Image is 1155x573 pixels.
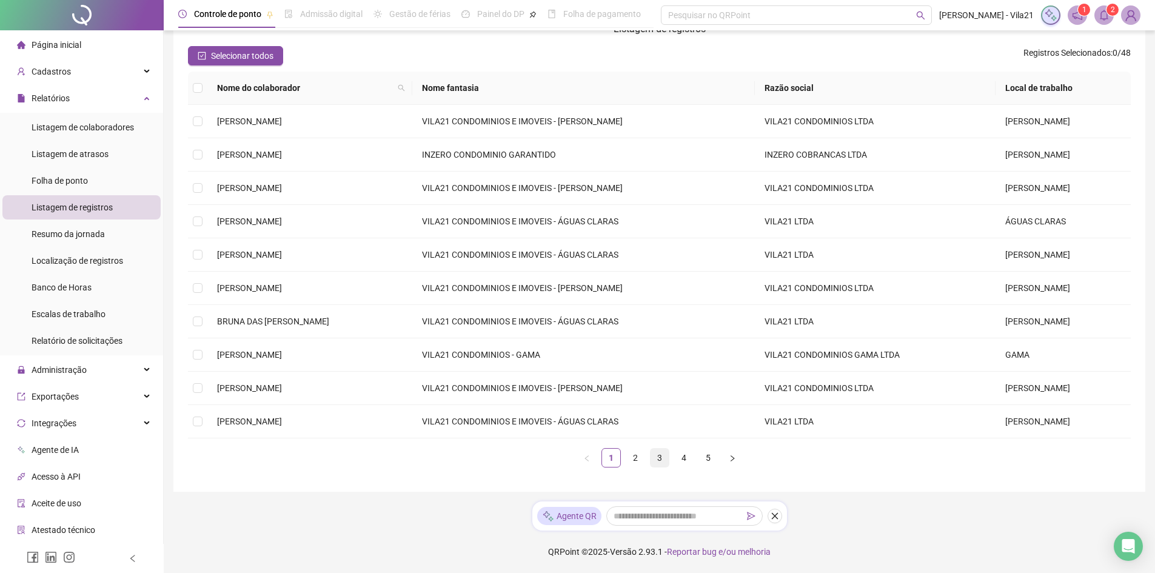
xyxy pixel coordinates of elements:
span: [PERSON_NAME] [217,250,282,260]
td: VILA21 LTDA [755,238,996,272]
td: VILA21 CONDOMINIOS E IMOVEIS - [PERSON_NAME] [412,272,755,305]
span: send [747,512,755,520]
button: left [577,448,597,467]
td: VILA21 CONDOMINIOS LTDA [755,372,996,405]
span: BRUNA DAS [PERSON_NAME] [217,317,329,326]
td: [PERSON_NAME] [996,272,1131,305]
span: 1 [1082,5,1086,14]
img: sparkle-icon.fc2bf0ac1784a2077858766a79e2daf3.svg [1044,8,1057,22]
span: api [17,472,25,481]
td: [PERSON_NAME] [996,405,1131,438]
img: sparkle-icon.fc2bf0ac1784a2077858766a79e2daf3.svg [542,510,554,523]
span: audit [17,499,25,508]
span: Banco de Horas [32,283,92,292]
td: VILA21 LTDA [755,405,996,438]
td: VILA21 CONDOMINIOS E IMOVEIS - ÁGUAS CLARAS [412,205,755,238]
span: notification [1072,10,1083,21]
a: 5 [699,449,717,467]
span: [PERSON_NAME] [217,417,282,426]
sup: 1 [1078,4,1090,16]
span: instagram [63,551,75,563]
th: Nome fantasia [412,72,755,105]
span: Listagem de atrasos [32,149,109,159]
td: INZERO COBRANCAS LTDA [755,138,996,172]
span: Versão [610,547,637,557]
span: Listagem de colaboradores [32,122,134,132]
span: right [729,455,736,462]
li: 1 [601,448,621,467]
td: VILA21 CONDOMINIOS E IMOVEIS - [PERSON_NAME] [412,105,755,138]
button: right [723,448,742,467]
span: home [17,41,25,49]
span: pushpin [529,11,537,18]
span: Página inicial [32,40,81,50]
button: Selecionar todos [188,46,283,65]
div: Agente QR [537,507,601,525]
th: Local de trabalho [996,72,1131,105]
td: INZERO CONDOMINIO GARANTIDO [412,138,755,172]
span: [PERSON_NAME] - Vila21 [939,8,1034,22]
span: [PERSON_NAME] [217,116,282,126]
td: VILA21 CONDOMINIOS E IMOVEIS - [PERSON_NAME] [412,172,755,205]
td: VILA21 CONDOMINIOS E IMOVEIS - ÁGUAS CLARAS [412,405,755,438]
span: sun [373,10,382,18]
li: Página anterior [577,448,597,467]
li: Próxima página [723,448,742,467]
span: check-square [198,52,206,60]
span: Localização de registros [32,256,123,266]
span: Gestão de férias [389,9,450,19]
span: bell [1099,10,1110,21]
span: Relatório de solicitações [32,336,122,346]
a: 1 [602,449,620,467]
sup: 2 [1106,4,1119,16]
td: ÁGUAS CLARAS [996,205,1131,238]
td: VILA21 CONDOMINIOS E IMOVEIS - ÁGUAS CLARAS [412,238,755,272]
footer: QRPoint © 2025 - 2.93.1 - [164,531,1155,573]
span: search [398,84,405,92]
td: VILA21 CONDOMINIOS - GAMA [412,338,755,372]
span: close [771,512,779,520]
span: Cadastros [32,67,71,76]
span: Nome do colaborador [217,81,393,95]
td: [PERSON_NAME] [996,238,1131,272]
span: Agente de IA [32,445,79,455]
span: search [395,79,407,97]
td: [PERSON_NAME] [996,305,1131,338]
span: [PERSON_NAME] [217,283,282,293]
span: file-done [284,10,293,18]
span: Controle de ponto [194,9,261,19]
th: Razão social [755,72,996,105]
span: Integrações [32,418,76,428]
span: facebook [27,551,39,563]
span: solution [17,526,25,534]
span: file [17,94,25,102]
span: Acesso à API [32,472,81,481]
span: Painel do DP [477,9,524,19]
span: Selecionar todos [211,49,273,62]
span: linkedin [45,551,57,563]
td: GAMA [996,338,1131,372]
span: [PERSON_NAME] [217,216,282,226]
span: [PERSON_NAME] [217,183,282,193]
span: [PERSON_NAME] [217,350,282,360]
span: Atestado técnico [32,525,95,535]
a: 3 [651,449,669,467]
span: dashboard [461,10,470,18]
span: user-add [17,67,25,76]
span: book [547,10,556,18]
span: left [129,554,137,563]
span: [PERSON_NAME] [217,383,282,393]
span: pushpin [266,11,273,18]
td: VILA21 CONDOMINIOS LTDA [755,272,996,305]
td: [PERSON_NAME] [996,172,1131,205]
span: Exportações [32,392,79,401]
td: VILA21 CONDOMINIOS LTDA [755,172,996,205]
span: search [916,11,925,20]
li: 3 [650,448,669,467]
span: Administração [32,365,87,375]
span: Registros Selecionados [1023,48,1111,58]
span: Folha de ponto [32,176,88,186]
span: Resumo da jornada [32,229,105,239]
span: left [583,455,591,462]
span: Admissão digital [300,9,363,19]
